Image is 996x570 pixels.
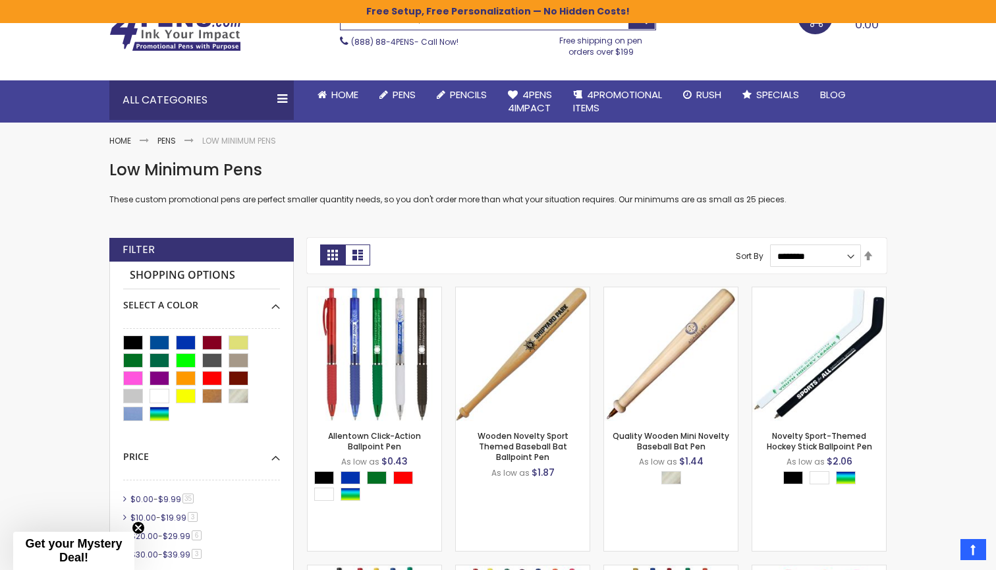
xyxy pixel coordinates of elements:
img: Quality Wooden Mini Novelty Baseball Bat Pen [604,287,738,421]
span: Home [331,88,358,101]
a: Home [307,80,369,109]
strong: Filter [123,242,155,257]
a: Pens [369,80,426,109]
span: Pens [393,88,416,101]
span: 3 [188,512,198,522]
div: Natural Wood [661,471,681,484]
a: Pens [157,135,176,146]
strong: Low Minimum Pens [202,135,276,146]
a: 4PROMOTIONALITEMS [563,80,673,123]
a: Wooden Novelty Sport Themed Baseball Bat Ballpoint Pen [456,287,590,298]
span: As low as [639,456,677,467]
span: $1.44 [679,455,704,468]
span: As low as [787,456,825,467]
span: As low as [341,456,379,467]
button: Close teaser [132,521,145,534]
div: White [810,471,829,484]
span: $9.99 [158,494,181,505]
div: Blue [341,471,360,484]
div: Red [393,471,413,484]
span: 3 [192,549,202,559]
span: $1.87 [532,466,555,479]
a: $20.00-$29.996 [127,530,206,542]
span: 0.00 [855,16,879,32]
div: All Categories [109,80,294,120]
h1: Low Minimum Pens [109,159,887,181]
span: Rush [696,88,721,101]
label: Sort By [736,250,763,262]
img: Novelty Sport-Themed Hockey Stick Ballpoint Pen [752,287,886,421]
div: Select A Color [123,289,280,312]
div: Price [123,441,280,463]
strong: Shopping Options [123,262,280,290]
img: Allentown Click-Action Ballpoint Pen [308,287,441,421]
a: Allentown Click-Action Ballpoint Pen [328,430,421,452]
a: 4Pens4impact [497,80,563,123]
span: $39.99 [163,549,190,560]
span: $20.00 [130,530,158,542]
a: Novelty Sport-Themed Hockey Stick Ballpoint Pen [767,430,872,452]
a: Home [109,135,131,146]
div: Black [783,471,803,484]
span: 4PROMOTIONAL ITEMS [573,88,662,115]
a: Rush [673,80,732,109]
a: Quality Wooden Mini Novelty Baseball Bat Pen [613,430,729,452]
span: $19.99 [161,512,186,523]
div: These custom promotional pens are perfect smaller quantity needs, so you don't order more than wh... [109,159,887,205]
strong: Grid [320,244,345,266]
div: Get your Mystery Deal!Close teaser [13,532,134,570]
div: Select A Color [783,471,862,488]
a: Specials [732,80,810,109]
a: $10.00-$19.993 [127,512,202,523]
a: Top [960,539,986,560]
div: Assorted [836,471,856,484]
img: Wooden Novelty Sport Themed Baseball Bat Ballpoint Pen [456,287,590,421]
span: 35 [182,494,194,503]
a: $30.00-$39.993 [127,549,206,560]
span: 6 [192,530,202,540]
div: Select A Color [661,471,688,488]
span: Get your Mystery Deal! [25,537,122,564]
div: Free shipping on pen orders over $199 [546,30,657,57]
span: $29.99 [163,530,190,542]
a: Novelty Sport-Themed Hockey Stick Ballpoint Pen [752,287,886,298]
span: $2.06 [827,455,852,468]
a: Quality Wooden Mini Novelty Baseball Bat Pen [604,287,738,298]
div: Green [367,471,387,484]
span: As low as [491,467,530,478]
span: 4Pens 4impact [508,88,552,115]
div: White [314,488,334,501]
div: Select A Color [314,471,441,504]
span: $0.43 [381,455,408,468]
div: Assorted [341,488,360,501]
span: Pencils [450,88,487,101]
span: Specials [756,88,799,101]
span: $10.00 [130,512,156,523]
img: 4Pens Custom Pens and Promotional Products [109,9,241,51]
a: Wooden Novelty Sport Themed Baseball Bat Ballpoint Pen [478,430,568,463]
a: Pencils [426,80,497,109]
span: $30.00 [130,549,158,560]
a: (888) 88-4PENS [351,36,414,47]
span: - Call Now! [351,36,458,47]
a: Allentown Click-Action Ballpoint Pen [308,287,441,298]
a: $0.00-$9.9935 [127,494,198,505]
span: $0.00 [130,494,153,505]
span: Blog [820,88,846,101]
div: Black [314,471,334,484]
a: Blog [810,80,856,109]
